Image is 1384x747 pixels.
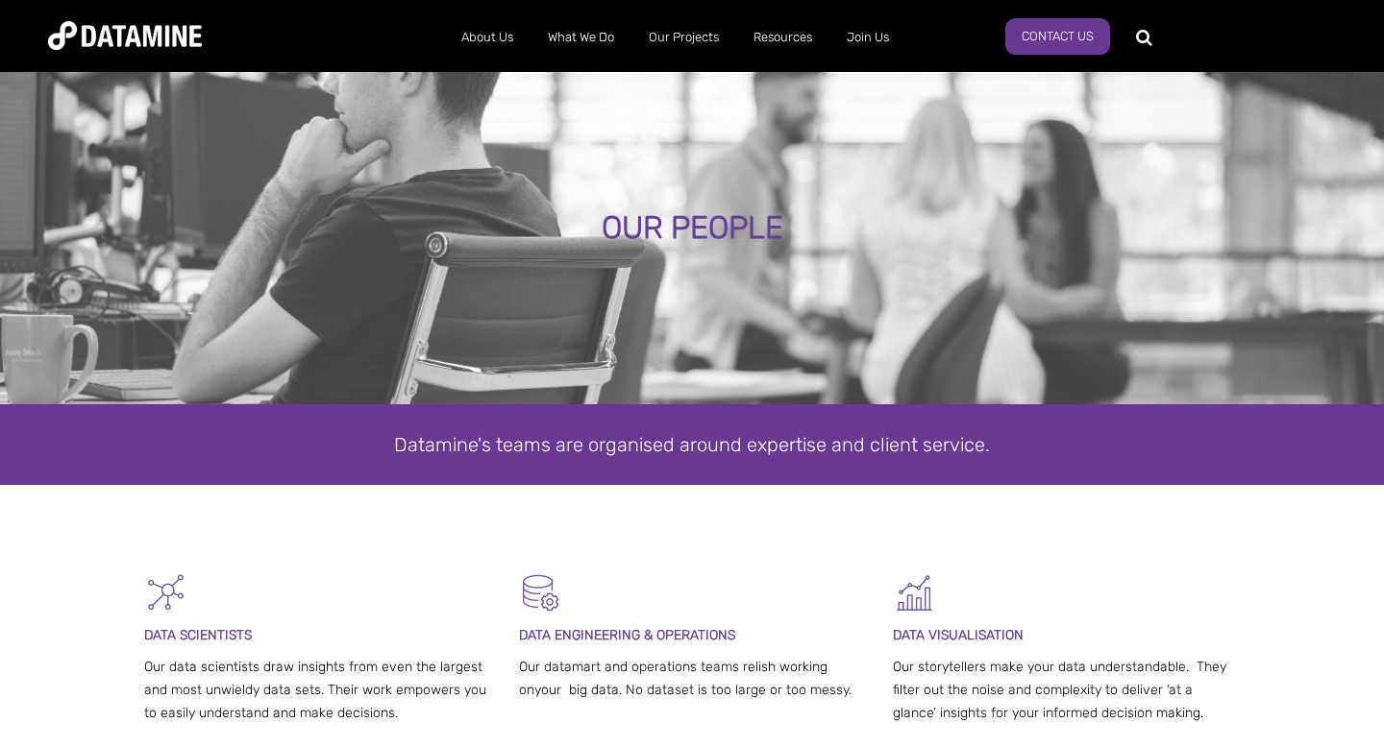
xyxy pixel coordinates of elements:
[893,656,1240,724] p: Our storytellers make your data understandable. They filter out the noise and complexity to deliv...
[519,656,866,702] p: Our datamart and operations teams relish working onyour big data. No dataset is too large or too ...
[893,571,936,614] img: Graph 5
[444,12,531,62] a: About Us
[48,21,202,50] img: Datamine
[1005,18,1110,55] a: Contact Us
[163,211,1222,246] div: OUR PEOPLE
[519,627,735,643] span: DATA ENGINEERING & OPERATIONS
[893,627,1024,643] span: DATA VISUALISATION
[144,656,491,724] p: Our data scientists draw insights from even the largest and most unwieldy data sets. Their work e...
[736,12,829,62] a: Resources
[519,571,562,614] img: Datamart
[144,627,252,643] span: DATA SCIENTISTS
[144,571,187,614] img: Graph - Network
[394,433,990,456] span: Datamine's teams are organised around expertise and client service.
[531,12,631,62] a: What We Do
[829,12,906,62] a: Join Us
[631,12,736,62] a: Our Projects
